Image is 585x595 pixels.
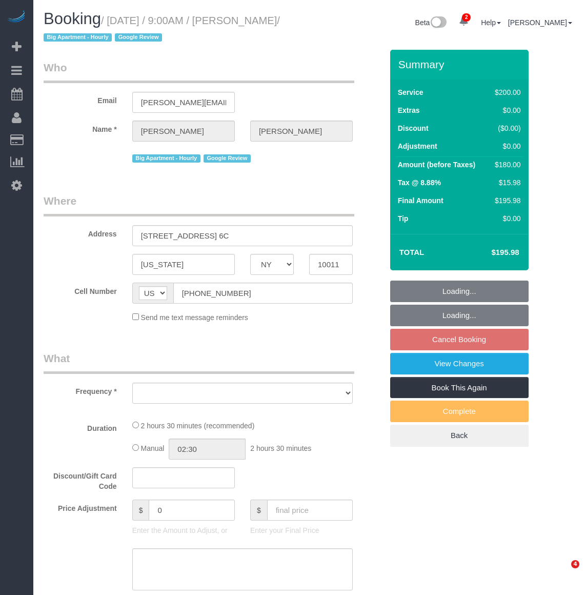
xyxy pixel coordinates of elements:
p: Enter your Final Price [250,525,353,535]
span: 4 [571,560,579,568]
label: Service [398,87,423,97]
label: Name * [36,121,125,134]
input: final price [267,500,353,521]
small: / [DATE] / 9:00AM / [PERSON_NAME] [44,15,280,44]
label: Amount (before Taxes) [398,160,475,170]
span: Big Apartment - Hourly [132,154,200,163]
input: Last Name [250,121,353,142]
a: View Changes [390,353,529,374]
div: $195.98 [491,195,520,206]
a: Book This Again [390,377,529,399]
div: ($0.00) [491,123,520,133]
span: Google Review [115,33,162,42]
label: Cell Number [36,283,125,296]
label: Final Amount [398,195,443,206]
label: Price Adjustment [36,500,125,513]
span: Send me text message reminders [141,313,248,322]
span: Big Apartment - Hourly [44,33,112,42]
img: New interface [430,16,447,30]
label: Email [36,92,125,106]
span: $ [132,500,149,521]
input: Cell Number [173,283,353,304]
span: Booking [44,10,101,28]
a: [PERSON_NAME] [508,18,572,27]
div: $180.00 [491,160,520,170]
div: $0.00 [491,105,520,115]
span: 2 hours 30 minutes [250,444,311,452]
input: First Name [132,121,235,142]
h4: $195.98 [460,248,519,257]
a: Back [390,425,529,446]
legend: Where [44,193,354,216]
legend: What [44,351,354,374]
a: Beta [415,18,447,27]
span: 2 hours 30 minutes (recommended) [141,422,255,430]
span: Google Review [204,154,251,163]
div: $15.98 [491,177,520,188]
label: Frequency * [36,383,125,396]
div: $0.00 [491,213,520,224]
label: Adjustment [398,141,437,151]
a: Help [481,18,501,27]
legend: Who [44,60,354,83]
span: / [44,15,280,44]
span: 2 [462,13,471,22]
img: Automaid Logo [6,10,27,25]
input: Email [132,92,235,113]
iframe: Intercom live chat [550,560,575,585]
div: $200.00 [491,87,520,97]
span: $ [250,500,267,521]
div: $0.00 [491,141,520,151]
span: Manual [141,444,165,452]
a: 2 [454,10,474,33]
label: Discount [398,123,429,133]
label: Extras [398,105,420,115]
input: Zip Code [309,254,353,275]
strong: Total [399,248,425,256]
label: Discount/Gift Card Code [36,467,125,491]
label: Address [36,225,125,239]
label: Tip [398,213,409,224]
p: Enter the Amount to Adjust, or [132,525,235,535]
input: City [132,254,235,275]
label: Duration [36,420,125,433]
label: Tax @ 8.88% [398,177,441,188]
h3: Summary [398,58,523,70]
